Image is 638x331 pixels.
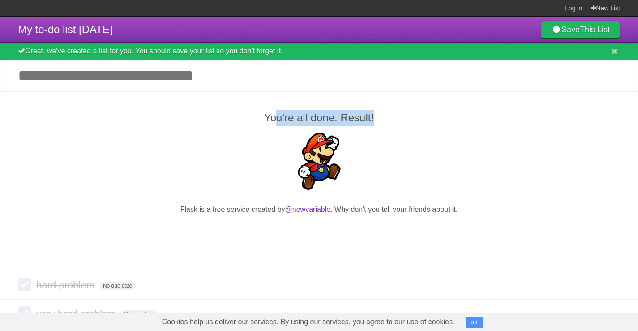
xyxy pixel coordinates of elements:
[18,278,31,291] label: Done
[466,317,483,328] button: OK
[580,25,610,34] b: This List
[36,279,97,291] span: hard problem
[99,282,136,290] span: No due date
[18,306,31,320] label: Done
[36,308,118,319] span: very hard problem
[121,310,157,318] span: No due date
[153,313,464,331] span: Cookies help us deliver our services. By using our services, you agree to our use of cookies.
[291,133,348,190] img: Super Mario
[18,23,113,35] span: My to-do list [DATE]
[541,21,620,39] a: SaveThis List
[303,226,335,239] iframe: X Post Button
[285,206,331,213] a: @newvariable
[18,110,620,126] h2: You're all done. Result!
[18,204,620,215] p: Flask is a free service created by . Why don't you tell your friends about it.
